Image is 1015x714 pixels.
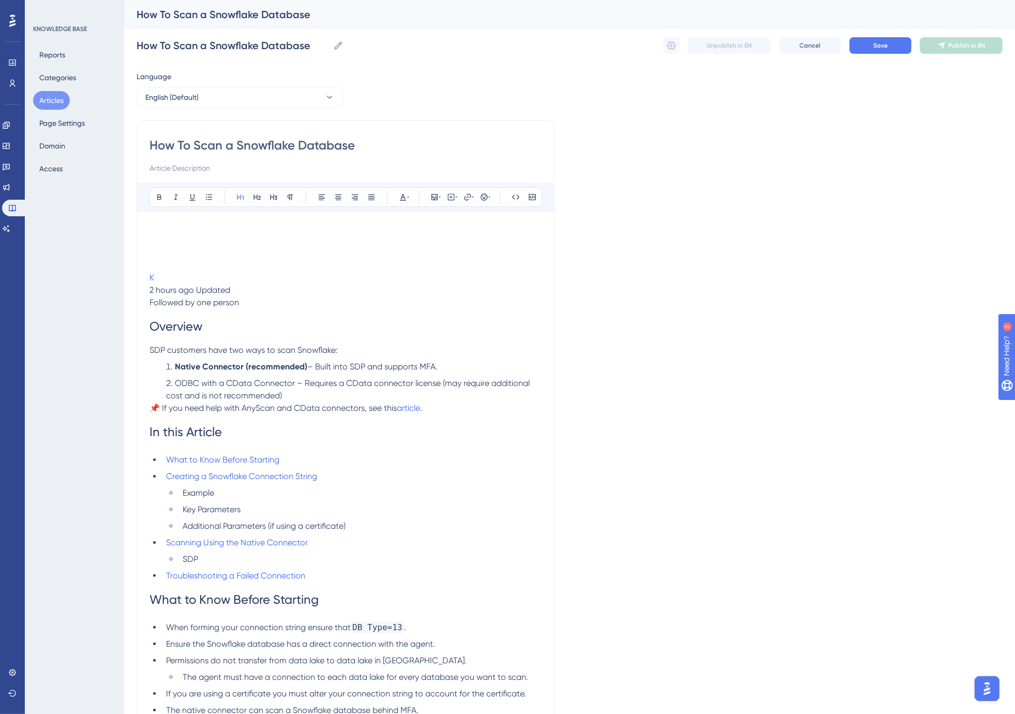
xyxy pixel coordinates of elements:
div: 2 [71,5,74,13]
button: Domain [33,137,71,155]
span: Additional Parameters (if using a certificate) [183,521,346,531]
button: English (Default) [137,87,344,108]
span: If you are using a certificate you must alter your connection string to account for the certificate. [166,689,526,698]
a: Creating a Snowflake Connection String [166,471,317,481]
button: Save [849,37,912,54]
a: Troubleshooting a Failed Connection [166,571,305,581]
button: Access [33,159,69,178]
span: Cancel [800,41,821,50]
span: Need Help? [24,3,65,15]
span: The agent must have a connection to each data lake for every database you want to scan. [183,672,528,682]
input: Article Title [150,137,542,154]
button: Cancel [779,37,841,54]
span: Example [183,488,214,498]
div: KNOWLEDGE BASE [33,25,87,33]
span: DB Type=13 [351,621,404,633]
span: 📌 If you need help with AnyScan and CData connectors, see this [150,403,397,413]
span: English (Default) [145,91,199,103]
span: . [404,622,406,632]
span: In this Article [150,425,222,439]
button: Unpublish in EN [688,37,771,54]
span: Ensure the Snowflake database has a direct connection with the agent. [166,639,435,649]
input: Article Name [137,38,329,53]
a: article [397,403,420,413]
iframe: UserGuiding AI Assistant Launcher [972,673,1003,704]
button: Categories [33,68,82,87]
span: – Built into SDP and supports MFA. [307,362,438,371]
span: What to Know Before Starting [150,592,319,607]
span: Overview [150,319,202,334]
span: SDP customers have two ways to scan Snowflake: [150,345,338,355]
input: Article Description [150,162,542,174]
span: Key Parameters [183,504,241,514]
span: Permissions do not transfer from data lake to data lake in [GEOGRAPHIC_DATA]. [166,656,467,665]
span: Unpublish in EN [707,41,752,50]
a: What to Know Before Starting [166,455,279,465]
button: Publish in EN [920,37,1003,54]
span: . [420,403,422,413]
button: Page Settings [33,114,91,132]
button: Reports [33,46,71,64]
span: 2 hours ago Updated [150,285,230,295]
button: Articles [33,91,70,110]
span: Save [873,41,888,50]
span: SDP [183,554,198,564]
a: K [150,273,154,282]
strong: Native Connector (recommended) [175,362,307,371]
span: When forming your connection string ensure that [166,622,351,632]
span: Followed by one person [150,297,239,307]
span: Language [137,70,171,83]
span: ODBC with a CData Connector – Requires a CData connector license (may require additional cost and... [166,378,532,400]
a: Scanning Using the Native Connector [166,538,308,547]
div: How To Scan a Snowflake Database [137,7,977,22]
span: Publish in EN [949,41,986,50]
